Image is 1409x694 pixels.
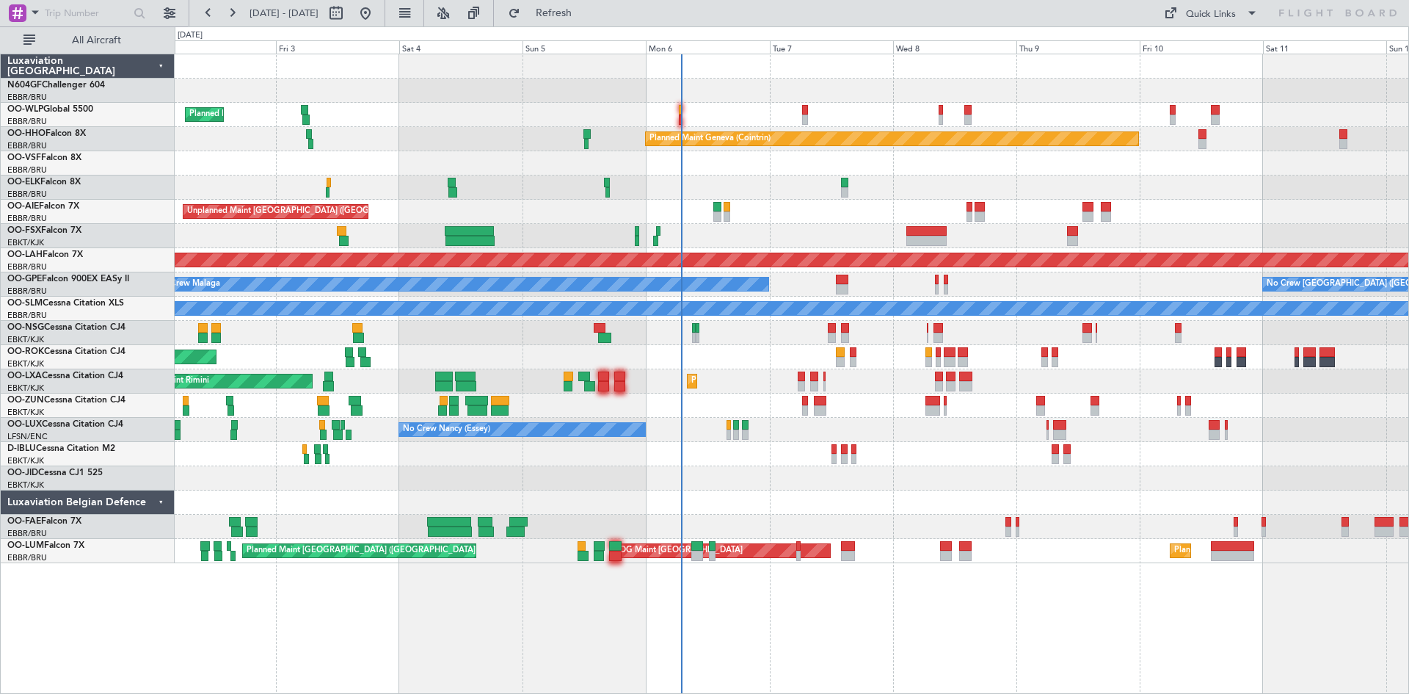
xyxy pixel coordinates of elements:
[7,323,44,332] span: OO-NSG
[646,40,769,54] div: Mon 6
[247,540,512,562] div: Planned Maint [GEOGRAPHIC_DATA] ([GEOGRAPHIC_DATA] National)
[7,310,47,321] a: EBBR/BRU
[7,226,81,235] a: OO-FSXFalcon 7X
[7,517,41,526] span: OO-FAE
[691,370,862,392] div: Planned Maint Kortrijk-[GEOGRAPHIC_DATA]
[7,178,81,187] a: OO-ELKFalcon 8X
[523,8,585,18] span: Refresh
[7,469,38,477] span: OO-JID
[7,420,123,429] a: OO-LUXCessna Citation CJ4
[45,2,129,24] input: Trip Number
[178,29,203,42] div: [DATE]
[523,40,646,54] div: Sun 5
[7,372,123,380] a: OO-LXACessna Citation CJ4
[7,129,86,138] a: OO-HHOFalcon 8X
[7,153,41,162] span: OO-VSF
[153,40,276,54] div: Thu 2
[7,407,44,418] a: EBKT/KJK
[7,420,42,429] span: OO-LUX
[7,372,42,380] span: OO-LXA
[7,81,42,90] span: N604GF
[7,383,44,394] a: EBKT/KJK
[38,35,155,46] span: All Aircraft
[7,480,44,491] a: EBKT/KJK
[7,347,125,356] a: OO-ROKCessna Citation CJ4
[7,250,83,259] a: OO-LAHFalcon 7X
[7,323,125,332] a: OO-NSGCessna Citation CJ4
[7,444,36,453] span: D-IBLU
[7,275,129,283] a: OO-GPEFalcon 900EX EASy II
[649,128,771,150] div: Planned Maint Geneva (Cointrin)
[7,92,47,103] a: EBBR/BRU
[7,129,45,138] span: OO-HHO
[7,444,115,453] a: D-IBLUCessna Citation M2
[7,213,47,224] a: EBBR/BRU
[7,541,44,550] span: OO-LUM
[7,541,84,550] a: OO-LUMFalcon 7X
[399,40,523,54] div: Sat 4
[7,299,43,308] span: OO-SLM
[7,517,81,526] a: OO-FAEFalcon 7X
[1186,7,1236,22] div: Quick Links
[7,226,41,235] span: OO-FSX
[7,347,44,356] span: OO-ROK
[7,105,43,114] span: OO-WLP
[7,250,43,259] span: OO-LAH
[7,140,47,151] a: EBBR/BRU
[7,105,93,114] a: OO-WLPGlobal 5500
[7,275,42,283] span: OO-GPE
[7,202,79,211] a: OO-AIEFalcon 7X
[501,1,589,25] button: Refresh
[7,81,105,90] a: N604GFChallenger 604
[7,358,44,369] a: EBKT/KJK
[7,469,103,477] a: OO-JIDCessna CJ1 525
[7,455,44,466] a: EBKT/KJK
[7,189,47,200] a: EBBR/BRU
[1016,40,1140,54] div: Thu 9
[189,104,295,126] div: Planned Maint Milan (Linate)
[614,540,743,562] div: AOG Maint [GEOGRAPHIC_DATA]
[16,29,159,52] button: All Aircraft
[1140,40,1263,54] div: Fri 10
[7,552,47,563] a: EBBR/BRU
[7,396,44,405] span: OO-ZUN
[7,237,44,248] a: EBKT/KJK
[7,153,81,162] a: OO-VSFFalcon 8X
[7,202,39,211] span: OO-AIE
[7,261,47,272] a: EBBR/BRU
[187,200,429,223] div: Unplanned Maint [GEOGRAPHIC_DATA] ([GEOGRAPHIC_DATA])
[7,299,124,308] a: OO-SLMCessna Citation XLS
[7,116,47,127] a: EBBR/BRU
[156,273,220,295] div: No Crew Malaga
[1157,1,1265,25] button: Quick Links
[7,396,125,405] a: OO-ZUNCessna Citation CJ4
[7,178,40,187] span: OO-ELK
[7,286,47,297] a: EBBR/BRU
[1263,40,1386,54] div: Sat 11
[403,419,490,441] div: No Crew Nancy (Essey)
[276,40,399,54] div: Fri 3
[7,528,47,539] a: EBBR/BRU
[7,431,48,442] a: LFSN/ENC
[893,40,1016,54] div: Wed 8
[7,334,44,345] a: EBKT/KJK
[250,7,318,20] span: [DATE] - [DATE]
[770,40,893,54] div: Tue 7
[7,165,47,176] a: EBBR/BRU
